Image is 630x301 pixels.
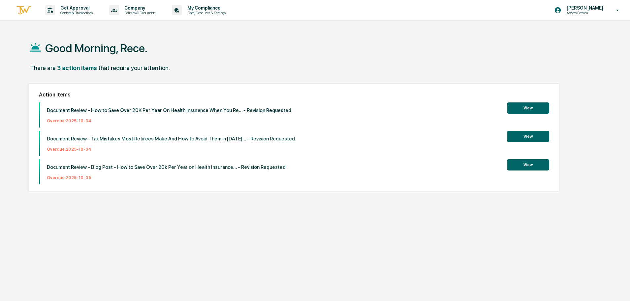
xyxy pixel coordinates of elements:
[47,147,295,152] p: Overdue: 2025-10-04
[507,131,549,142] button: View
[39,92,549,98] h2: Action Items
[507,159,549,170] button: View
[47,107,291,113] p: Document Review - How to Save Over 20K Per Year On Health Insurance When You Re... - Revision Req...
[119,11,159,15] p: Policies & Documents
[55,5,96,11] p: Get Approval
[561,5,607,11] p: [PERSON_NAME]
[182,11,229,15] p: Data, Deadlines & Settings
[57,64,97,71] div: 3 action items
[119,5,159,11] p: Company
[507,102,549,114] button: View
[98,64,170,71] div: that require your attention.
[47,164,286,170] p: Document Review - Blog Post - How to Save Over 20k Per Year on Health Insurance... - Revision Req...
[16,5,32,16] img: logo
[182,5,229,11] p: My Compliance
[47,118,291,123] p: Overdue: 2025-10-04
[45,42,147,55] h1: Good Morning, Rece.
[507,104,549,111] a: View
[507,133,549,139] a: View
[47,136,295,142] p: Document Review - Tax Mistakes Most Retirees Make And How to Avoid Them in [DATE]... - Revision R...
[561,11,607,15] p: Access Persons
[30,64,56,71] div: There are
[507,161,549,168] a: View
[47,175,286,180] p: Overdue: 2025-10-05
[55,11,96,15] p: Content & Transactions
